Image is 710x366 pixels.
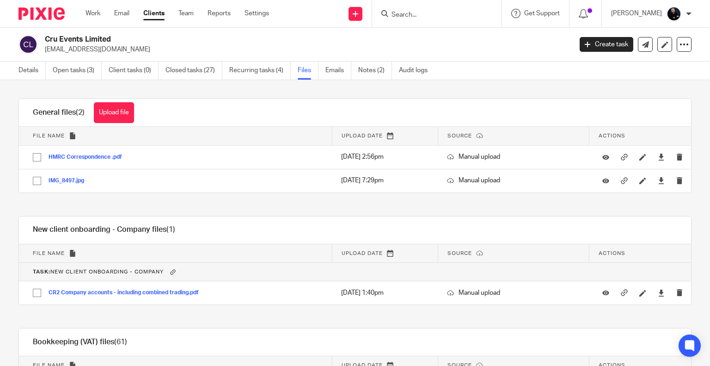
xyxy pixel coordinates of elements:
[94,102,134,123] button: Upload file
[33,269,164,274] span: New client onboarding - Company
[667,6,681,21] img: Headshots%20accounting4everything_Poppy%20Jakes%20Photography-2203.jpg
[45,35,462,44] h2: Cru Events Limited
[447,176,580,185] p: Manual upload
[447,133,472,138] span: Source
[342,251,383,256] span: Upload date
[447,288,580,298] p: Manual upload
[208,9,231,18] a: Reports
[325,62,351,80] a: Emails
[658,176,665,185] a: Download
[28,172,46,190] input: Select
[341,288,428,298] p: [DATE] 1:40pm
[49,290,206,296] button: CR2 Company accounts - including combined trading.pdf
[391,11,474,19] input: Search
[45,45,566,54] p: [EMAIL_ADDRESS][DOMAIN_NAME]
[341,176,428,185] p: [DATE] 7:29pm
[599,133,625,138] span: Actions
[358,62,392,80] a: Notes (2)
[447,251,472,256] span: Source
[178,9,194,18] a: Team
[33,225,175,235] h1: New client onboarding - Company files
[114,9,129,18] a: Email
[18,35,38,54] img: svg%3E
[28,149,46,166] input: Select
[49,154,129,161] button: HMRC Correspondence .pdf
[580,37,633,52] a: Create task
[33,108,85,118] h1: General files
[599,251,625,256] span: Actions
[298,62,318,80] a: Files
[86,9,100,18] a: Work
[341,152,428,161] p: [DATE] 2:56pm
[611,9,662,18] p: [PERSON_NAME]
[245,9,269,18] a: Settings
[143,9,165,18] a: Clients
[229,62,291,80] a: Recurring tasks (4)
[33,251,65,256] span: File name
[166,226,175,233] span: (1)
[28,284,46,302] input: Select
[165,62,222,80] a: Closed tasks (27)
[33,269,50,274] b: Task:
[18,7,65,20] img: Pixie
[109,62,159,80] a: Client tasks (0)
[447,152,580,161] p: Manual upload
[53,62,102,80] a: Open tasks (3)
[76,109,85,116] span: (2)
[342,133,383,138] span: Upload date
[33,133,65,138] span: File name
[49,178,91,184] button: IMG_8497.jpg
[33,337,127,347] h1: Bookkeeping (VAT) files
[524,10,560,17] span: Get Support
[658,288,665,298] a: Download
[18,62,46,80] a: Details
[399,62,435,80] a: Audit logs
[114,338,127,346] span: (61)
[658,152,665,161] a: Download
